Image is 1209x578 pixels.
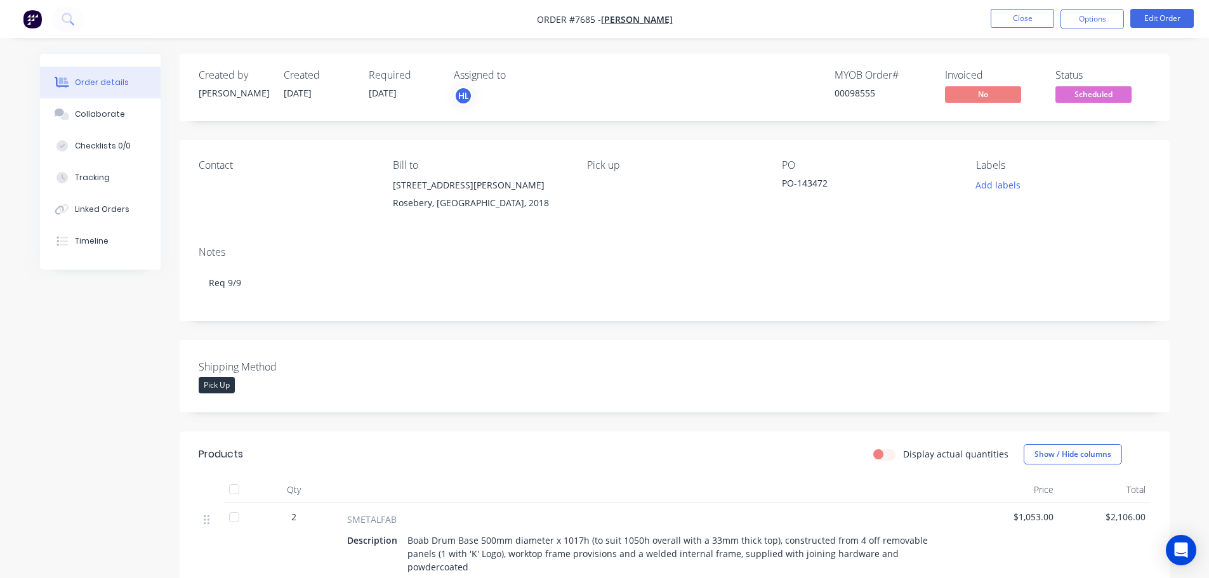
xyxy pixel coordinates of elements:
[393,176,567,217] div: [STREET_ADDRESS][PERSON_NAME]Rosebery, [GEOGRAPHIC_DATA], 2018
[256,477,332,502] div: Qty
[587,159,761,171] div: Pick up
[284,87,312,99] span: [DATE]
[967,477,1059,502] div: Price
[1059,477,1151,502] div: Total
[601,13,673,25] a: [PERSON_NAME]
[75,77,129,88] div: Order details
[1055,69,1151,81] div: Status
[537,13,601,25] span: Order #7685 -
[40,194,161,225] button: Linked Orders
[1064,510,1146,523] span: $2,106.00
[945,86,1021,102] span: No
[291,510,296,523] span: 2
[199,86,268,100] div: [PERSON_NAME]
[393,159,567,171] div: Bill to
[40,130,161,162] button: Checklists 0/0
[393,176,567,194] div: [STREET_ADDRESS][PERSON_NAME]
[991,9,1054,28] button: Close
[347,531,402,549] div: Description
[454,69,581,81] div: Assigned to
[903,447,1008,461] label: Display actual quantities
[75,172,110,183] div: Tracking
[1024,444,1122,464] button: Show / Hide columns
[40,67,161,98] button: Order details
[1130,9,1194,28] button: Edit Order
[75,235,109,247] div: Timeline
[199,159,373,171] div: Contact
[23,10,42,29] img: Factory
[75,108,125,120] div: Collaborate
[284,69,353,81] div: Created
[969,176,1027,194] button: Add labels
[1055,86,1132,105] button: Scheduled
[347,513,397,526] span: SMETALFAB
[835,86,930,100] div: 00098555
[782,159,956,171] div: PO
[199,69,268,81] div: Created by
[454,86,473,105] button: HL
[199,246,1151,258] div: Notes
[976,159,1150,171] div: Labels
[75,204,129,215] div: Linked Orders
[835,69,930,81] div: MYOB Order #
[782,176,941,194] div: PO-143472
[393,194,567,212] div: Rosebery, [GEOGRAPHIC_DATA], 2018
[199,447,243,462] div: Products
[402,531,951,576] div: Boab Drum Base 500mm diameter x 1017h (to suit 1050h overall with a 33mm thick top), constructed ...
[75,140,131,152] div: Checklists 0/0
[369,87,397,99] span: [DATE]
[945,69,1040,81] div: Invoiced
[1166,535,1196,565] div: Open Intercom Messenger
[40,225,161,257] button: Timeline
[1060,9,1124,29] button: Options
[972,510,1054,523] span: $1,053.00
[40,98,161,130] button: Collaborate
[40,162,161,194] button: Tracking
[369,69,439,81] div: Required
[199,377,235,393] div: Pick Up
[1055,86,1132,102] span: Scheduled
[199,263,1151,302] div: Req 9/9
[199,359,357,374] label: Shipping Method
